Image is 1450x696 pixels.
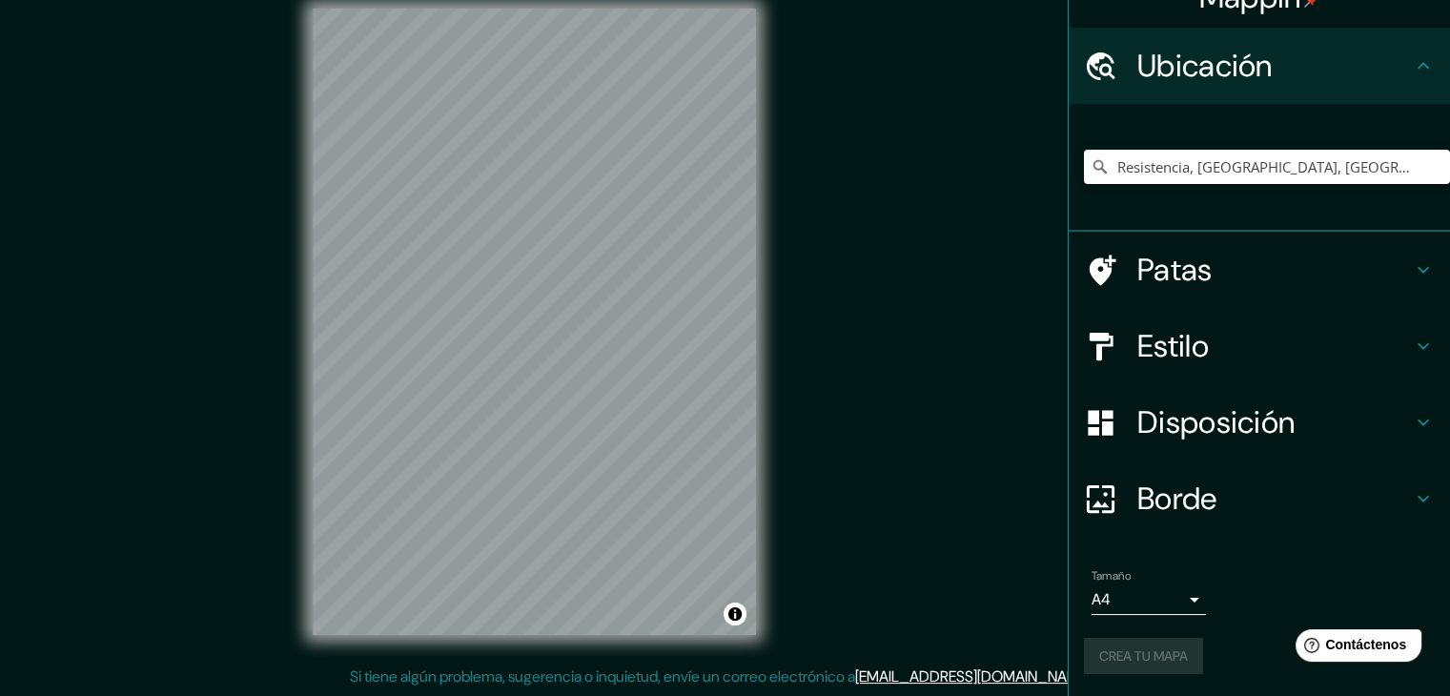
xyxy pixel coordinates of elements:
[313,9,756,635] canvas: Mapa
[1069,384,1450,461] div: Disposición
[1092,568,1131,583] font: Tamaño
[1069,308,1450,384] div: Estilo
[1137,46,1273,86] font: Ubicación
[724,603,746,625] button: Activar o desactivar atribución
[1137,402,1295,442] font: Disposición
[1280,622,1429,675] iframe: Lanzador de widgets de ayuda
[1084,150,1450,184] input: Elige tu ciudad o zona
[1069,232,1450,308] div: Patas
[1092,589,1111,609] font: A4
[350,666,855,686] font: Si tiene algún problema, sugerencia o inquietud, envíe un correo electrónico a
[1069,461,1450,537] div: Borde
[1137,479,1217,519] font: Borde
[1069,28,1450,104] div: Ubicación
[855,666,1091,686] a: [EMAIL_ADDRESS][DOMAIN_NAME]
[1137,326,1209,366] font: Estilo
[1092,584,1206,615] div: A4
[1137,250,1213,290] font: Patas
